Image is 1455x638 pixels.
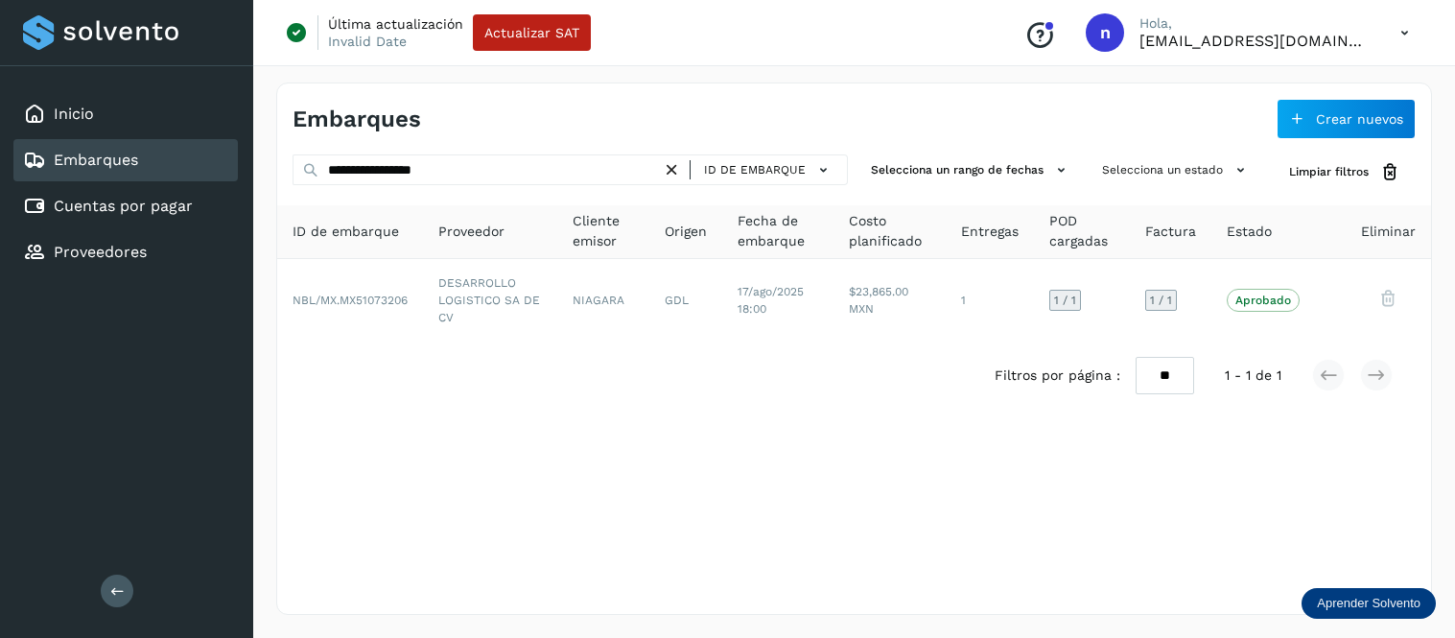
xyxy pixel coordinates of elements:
span: Cliente emisor [573,211,634,251]
div: Aprender Solvento [1302,588,1436,619]
p: Última actualización [328,15,463,33]
p: Hola, [1139,15,1370,32]
a: Embarques [54,151,138,169]
button: Actualizar SAT [473,14,591,51]
button: Selecciona un estado [1094,154,1258,186]
span: 1 - 1 de 1 [1225,366,1281,386]
p: Invalid Date [328,33,407,50]
h4: Embarques [293,106,421,133]
p: niagara+prod@solvento.mx [1139,32,1370,50]
div: Inicio [13,93,238,135]
span: Fecha de embarque [738,211,818,251]
span: Factura [1145,222,1196,242]
button: Selecciona un rango de fechas [863,154,1079,186]
td: $23,865.00 MXN [833,259,946,342]
button: Crear nuevos [1277,99,1416,139]
span: ID de embarque [293,222,399,242]
span: Estado [1227,222,1272,242]
button: Limpiar filtros [1274,154,1416,190]
span: 1 / 1 [1150,295,1172,306]
a: Cuentas por pagar [54,197,193,215]
div: Cuentas por pagar [13,185,238,227]
p: Aprender Solvento [1317,596,1420,611]
td: 1 [946,259,1034,342]
a: Proveedores [54,243,147,261]
p: Aprobado [1235,294,1291,307]
span: Proveedor [438,222,505,242]
span: Filtros por página : [995,366,1120,386]
button: ID de embarque [698,156,839,184]
span: Actualizar SAT [484,26,579,39]
span: 17/ago/2025 18:00 [738,285,804,316]
div: Embarques [13,139,238,181]
a: Inicio [54,105,94,123]
span: ID de embarque [704,161,806,178]
td: NIAGARA [557,259,649,342]
span: Entregas [961,222,1019,242]
span: Origen [665,222,707,242]
span: Eliminar [1361,222,1416,242]
span: Costo planificado [849,211,930,251]
span: Crear nuevos [1316,112,1403,126]
td: GDL [649,259,722,342]
span: Limpiar filtros [1289,163,1369,180]
span: 1 / 1 [1054,295,1076,306]
div: Proveedores [13,231,238,273]
td: DESARROLLO LOGISTICO SA DE CV [423,259,557,342]
span: NBL/MX.MX51073206 [293,294,408,307]
span: POD cargadas [1049,211,1115,251]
